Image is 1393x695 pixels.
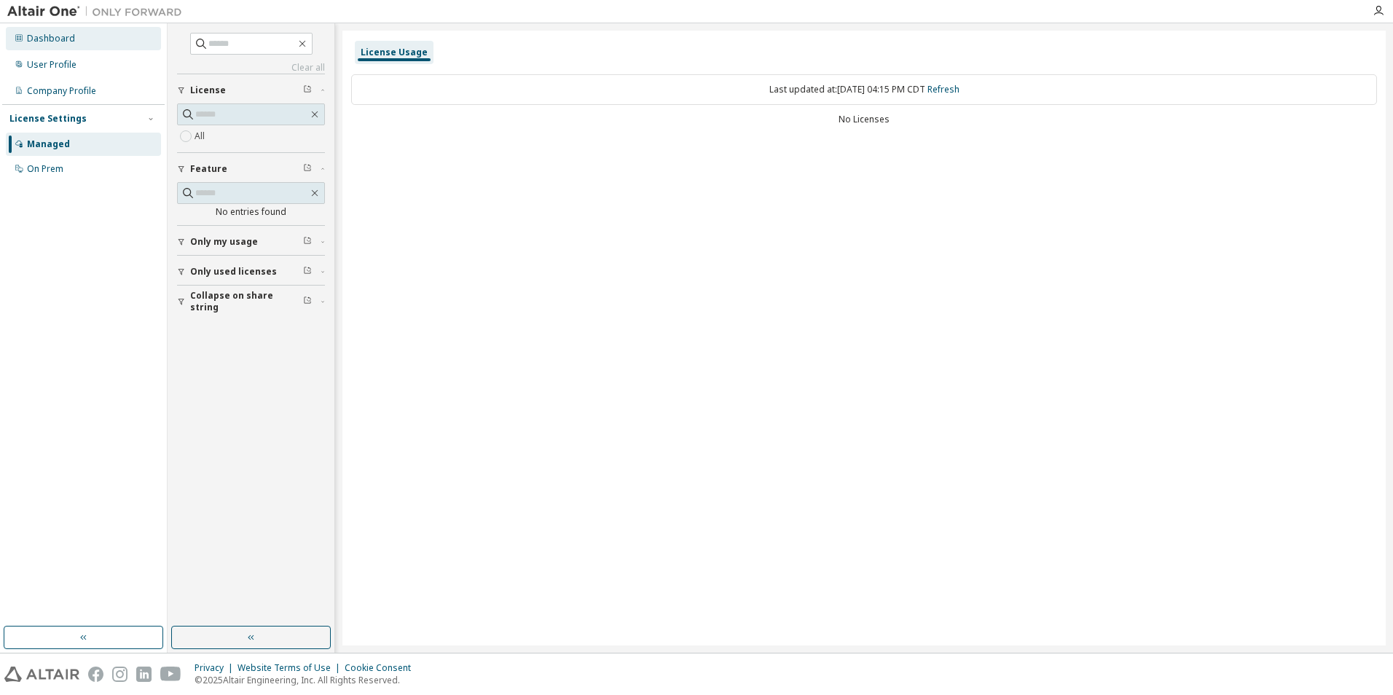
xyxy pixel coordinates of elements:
[190,236,258,248] span: Only my usage
[303,163,312,175] span: Clear filter
[190,266,277,278] span: Only used licenses
[195,662,238,674] div: Privacy
[303,236,312,248] span: Clear filter
[136,667,152,682] img: linkedin.svg
[177,256,325,288] button: Only used licenses
[345,662,420,674] div: Cookie Consent
[9,113,87,125] div: License Settings
[177,206,325,218] div: No entries found
[27,163,63,175] div: On Prem
[195,674,420,686] p: © 2025 Altair Engineering, Inc. All Rights Reserved.
[88,667,103,682] img: facebook.svg
[177,286,325,318] button: Collapse on share string
[190,290,303,313] span: Collapse on share string
[7,4,189,19] img: Altair One
[190,163,227,175] span: Feature
[4,667,79,682] img: altair_logo.svg
[177,74,325,106] button: License
[361,47,428,58] div: License Usage
[27,59,76,71] div: User Profile
[303,85,312,96] span: Clear filter
[351,114,1377,125] div: No Licenses
[27,33,75,44] div: Dashboard
[112,667,127,682] img: instagram.svg
[195,127,208,145] label: All
[303,296,312,307] span: Clear filter
[177,226,325,258] button: Only my usage
[351,74,1377,105] div: Last updated at: [DATE] 04:15 PM CDT
[303,266,312,278] span: Clear filter
[238,662,345,674] div: Website Terms of Use
[190,85,226,96] span: License
[160,667,181,682] img: youtube.svg
[27,138,70,150] div: Managed
[27,85,96,97] div: Company Profile
[927,83,960,95] a: Refresh
[177,153,325,185] button: Feature
[177,62,325,74] a: Clear all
